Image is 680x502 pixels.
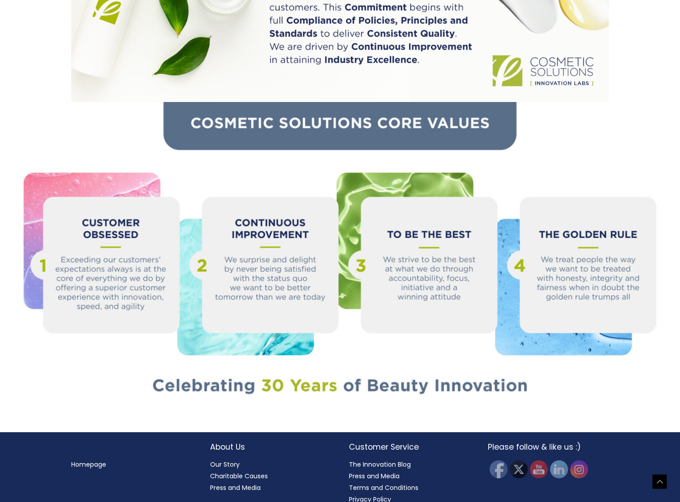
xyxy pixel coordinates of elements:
a: Press and Media [210,483,261,492]
h2: Customer Service [349,441,470,453]
a: Press and Media [349,472,400,481]
a: Homepage [71,460,106,469]
img: Twitter [510,460,528,478]
a: Our Story [210,460,240,469]
nav: About Us [210,459,331,493]
img: Facebook [490,460,508,478]
nav: Menu [71,459,192,470]
a: Terms and Conditions [349,483,418,492]
a: The Innovation Blog [349,460,411,469]
h2: Please follow & like us :) [488,441,609,453]
a: Charitable Causes [210,472,268,481]
h2: About Us [210,441,331,453]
